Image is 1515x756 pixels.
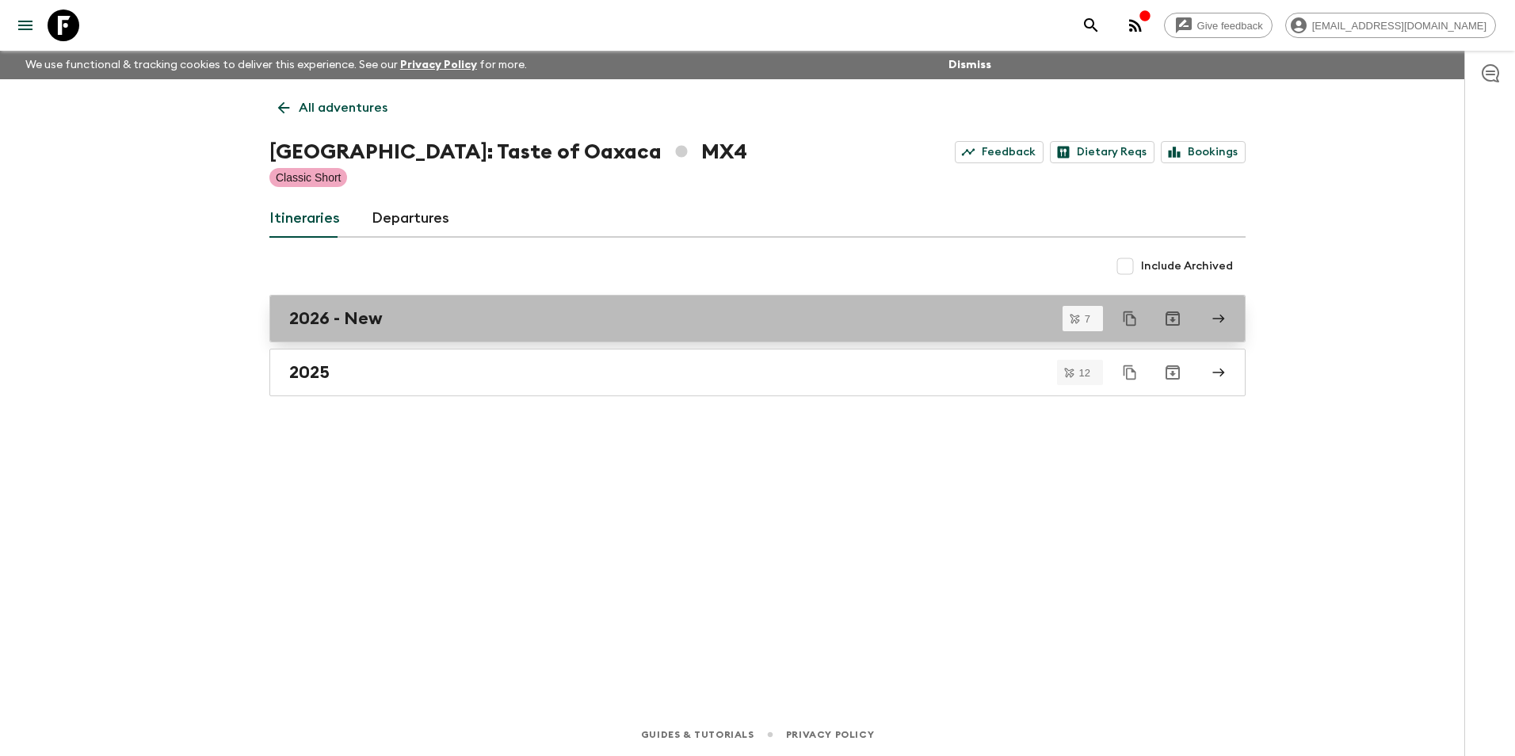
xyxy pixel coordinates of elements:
[1116,304,1144,333] button: Duplicate
[299,98,387,117] p: All adventures
[269,200,340,238] a: Itineraries
[1157,303,1189,334] button: Archive
[1070,368,1100,378] span: 12
[1161,141,1246,163] a: Bookings
[10,10,41,41] button: menu
[269,92,396,124] a: All adventures
[786,726,874,743] a: Privacy Policy
[955,141,1044,163] a: Feedback
[1141,258,1233,274] span: Include Archived
[269,136,747,168] h1: [GEOGRAPHIC_DATA]: Taste of Oaxaca MX4
[19,51,533,79] p: We use functional & tracking cookies to deliver this experience. See our for more.
[1303,20,1495,32] span: [EMAIL_ADDRESS][DOMAIN_NAME]
[1050,141,1154,163] a: Dietary Reqs
[944,54,995,76] button: Dismiss
[1164,13,1273,38] a: Give feedback
[1116,358,1144,387] button: Duplicate
[1189,20,1272,32] span: Give feedback
[1285,13,1496,38] div: [EMAIL_ADDRESS][DOMAIN_NAME]
[269,349,1246,396] a: 2025
[276,170,341,185] p: Classic Short
[289,362,330,383] h2: 2025
[1075,314,1100,324] span: 7
[1157,357,1189,388] button: Archive
[400,59,477,71] a: Privacy Policy
[641,726,754,743] a: Guides & Tutorials
[1075,10,1107,41] button: search adventures
[269,295,1246,342] a: 2026 - New
[289,308,383,329] h2: 2026 - New
[372,200,449,238] a: Departures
